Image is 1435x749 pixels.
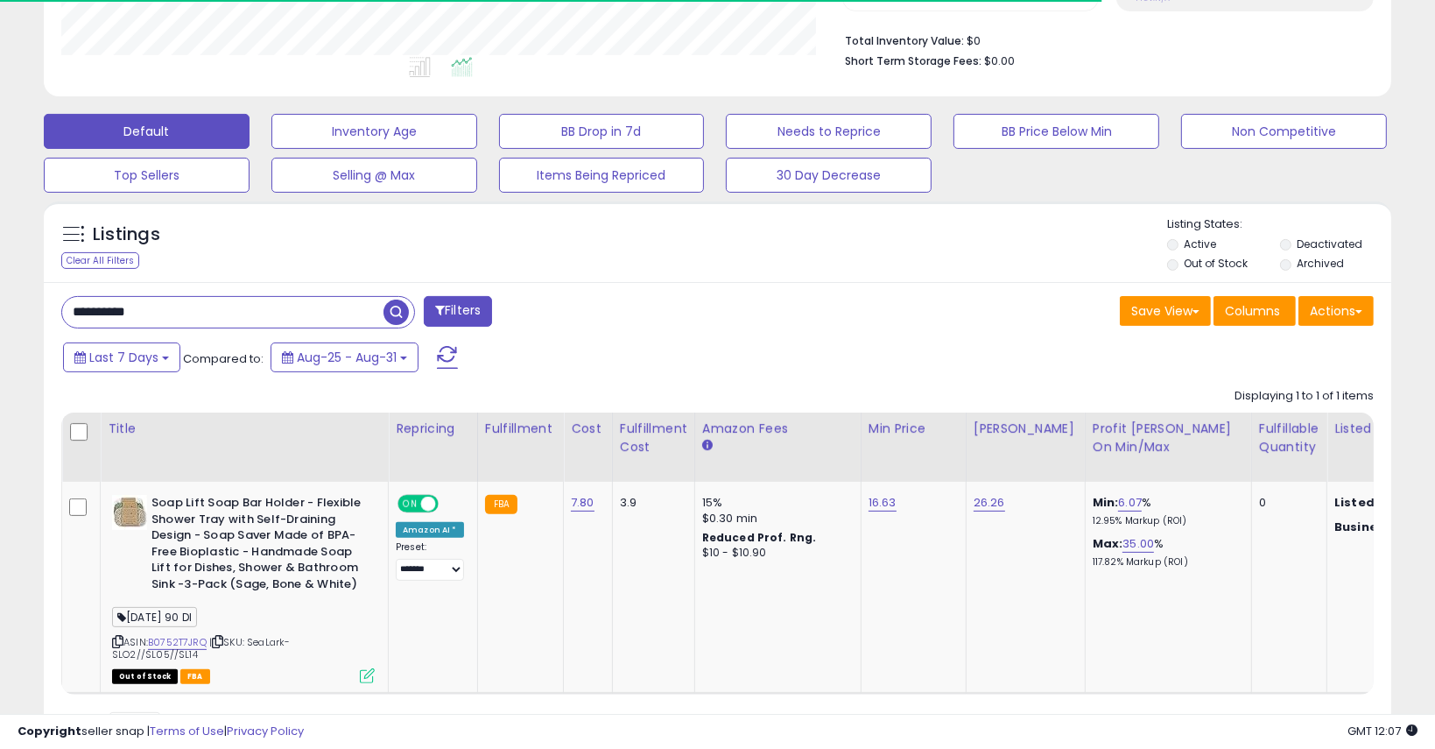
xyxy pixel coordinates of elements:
[44,158,250,193] button: Top Sellers
[1093,495,1238,527] div: %
[1093,556,1238,569] p: 117.82% Markup (ROI)
[396,522,464,538] div: Amazon AI *
[499,114,705,149] button: BB Drop in 7d
[1259,420,1319,456] div: Fulfillable Quantity
[1093,515,1238,527] p: 12.95% Markup (ROI)
[726,158,932,193] button: 30 Day Decrease
[702,495,848,511] div: 15%
[150,723,224,739] a: Terms of Use
[499,158,705,193] button: Items Being Repriced
[1297,237,1362,251] label: Deactivated
[1334,494,1414,511] b: Listed Price:
[271,343,419,372] button: Aug-25 - Aug-31
[869,494,897,512] a: 16.63
[396,541,464,581] div: Preset:
[1347,723,1417,739] span: 2025-09-8 12:07 GMT
[18,723,81,739] strong: Copyright
[1167,216,1391,233] p: Listing States:
[1185,237,1217,251] label: Active
[702,546,848,561] div: $10 - $10.90
[1235,388,1374,405] div: Displaying 1 to 1 of 1 items
[869,420,959,438] div: Min Price
[89,349,158,366] span: Last 7 Days
[1118,494,1142,512] a: 6.07
[620,420,687,456] div: Fulfillment Cost
[845,29,1361,50] li: $0
[702,420,854,438] div: Amazon Fees
[297,349,397,366] span: Aug-25 - Aug-31
[1085,413,1251,482] th: The percentage added to the cost of goods (COGS) that forms the calculator for Min & Max prices.
[424,296,492,327] button: Filters
[18,724,304,740] div: seller snap | |
[183,350,264,367] span: Compared to:
[112,495,375,682] div: ASIN:
[1093,494,1119,511] b: Min:
[1120,296,1211,326] button: Save View
[485,495,517,514] small: FBA
[396,420,470,438] div: Repricing
[112,635,290,661] span: | SKU: SeaLark-SLO2//SL05//SL14
[702,511,848,526] div: $0.30 min
[620,495,681,511] div: 3.9
[1122,535,1154,553] a: 35.00
[726,114,932,149] button: Needs to Reprice
[112,495,147,530] img: 51EPBRDEqYL._SL40_.jpg
[1297,256,1344,271] label: Archived
[1181,114,1387,149] button: Non Competitive
[271,158,477,193] button: Selling @ Max
[399,497,421,512] span: ON
[63,343,180,372] button: Last 7 Days
[93,223,160,247] h5: Listings
[1298,296,1374,326] button: Actions
[112,607,197,627] span: [DATE] 90 DI
[44,114,250,149] button: Default
[112,669,178,684] span: All listings that are currently out of stock and unavailable for purchase on Amazon
[436,497,464,512] span: OFF
[1213,296,1296,326] button: Columns
[984,53,1015,69] span: $0.00
[974,494,1005,512] a: 26.26
[953,114,1159,149] button: BB Price Below Min
[1185,256,1249,271] label: Out of Stock
[1334,519,1431,535] b: Business Price:
[974,420,1078,438] div: [PERSON_NAME]
[1093,420,1244,456] div: Profit [PERSON_NAME] on Min/Max
[845,33,964,48] b: Total Inventory Value:
[108,420,381,438] div: Title
[1093,535,1123,552] b: Max:
[151,495,364,597] b: Soap Lift Soap Bar Holder - Flexible Shower Tray with Self-Draining Design - Soap Saver Made of B...
[571,420,605,438] div: Cost
[180,669,210,684] span: FBA
[1259,495,1313,511] div: 0
[485,420,556,438] div: Fulfillment
[1225,302,1280,320] span: Columns
[702,438,713,454] small: Amazon Fees.
[227,723,304,739] a: Privacy Policy
[1093,536,1238,569] div: %
[271,114,477,149] button: Inventory Age
[702,530,817,545] b: Reduced Prof. Rng.
[148,635,207,650] a: B0752T7JRQ
[845,53,981,68] b: Short Term Storage Fees:
[61,252,139,269] div: Clear All Filters
[571,494,594,512] a: 7.80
